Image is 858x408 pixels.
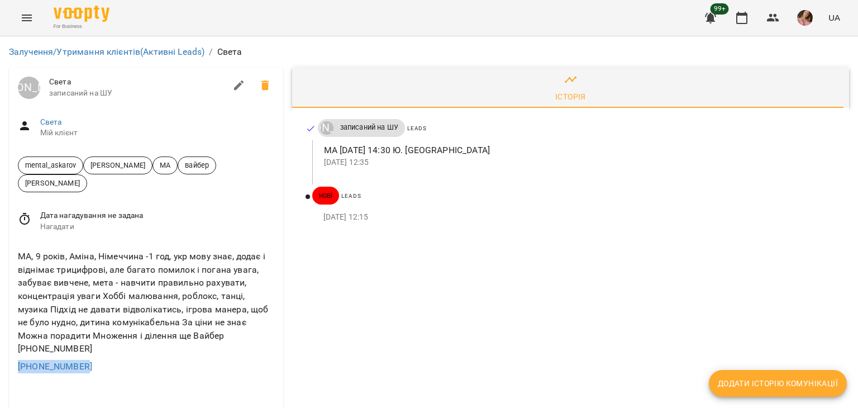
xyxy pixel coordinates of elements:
[324,144,831,157] p: МА [DATE] 14:30 Ю. [GEOGRAPHIC_DATA]
[40,221,274,233] span: Нагадати
[320,121,333,135] div: Юрій Тимочко
[54,6,109,22] img: Voopty Logo
[16,248,277,358] div: МА, 9 років, Аміна, Німеччина -1 год, укр мову знає, додає і віднімає трицифрові, але багато поми...
[18,160,83,170] span: mental_askarov
[84,160,152,170] span: [PERSON_NAME]
[49,77,226,88] span: Света
[40,127,274,139] span: Мій клієнт
[18,77,40,99] a: [PERSON_NAME]
[9,46,204,57] a: Залучення/Утримання клієнтів(Активні Leads)
[709,370,847,397] button: Додати історію комунікації
[18,361,92,372] a: [PHONE_NUMBER]
[18,77,40,99] div: Юрій Тимочко
[40,210,274,221] span: Дата нагадування не задана
[828,12,840,23] span: UA
[209,45,212,59] li: /
[318,121,333,135] a: [PERSON_NAME]
[341,193,361,199] span: Leads
[797,10,813,26] img: e4201cb721255180434d5b675ab1e4d4.jpg
[324,157,831,168] p: [DATE] 12:35
[178,160,216,170] span: вайбер
[718,377,838,390] span: Додати історію комунікації
[9,45,849,59] nav: breadcrumb
[18,178,87,188] span: [PERSON_NAME]
[555,90,586,103] div: Історія
[13,4,40,31] button: Menu
[323,212,831,223] p: [DATE] 12:15
[407,125,427,131] span: Leads
[54,23,109,30] span: For Business
[217,45,242,59] p: Света
[49,88,226,99] span: записаний на ШУ
[312,191,340,201] span: нові
[40,117,62,126] a: Света
[824,7,845,28] button: UA
[711,3,729,15] span: 99+
[153,160,177,170] span: МА
[333,122,405,132] span: записаний на ШУ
